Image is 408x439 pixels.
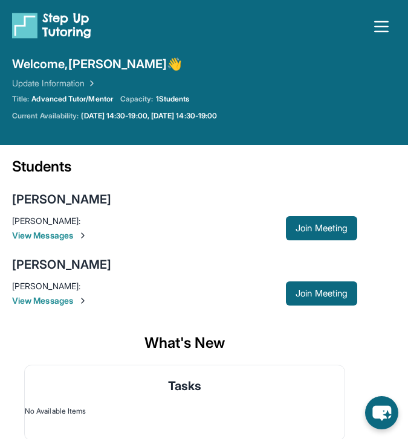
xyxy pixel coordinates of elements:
span: View Messages [12,295,286,307]
span: View Messages [12,229,286,242]
span: Advanced Tutor/Mentor [31,94,112,104]
img: Chevron Right [85,77,97,89]
span: [PERSON_NAME] : [12,216,80,226]
button: chat-button [365,396,398,429]
img: Chevron-Right [78,296,88,306]
div: What's New [12,321,357,365]
span: Tasks [168,377,201,394]
span: Join Meeting [296,290,348,297]
span: 1 Students [156,94,190,104]
button: Join Meeting [286,216,357,240]
span: Title: [12,94,29,104]
span: Capacity: [120,94,154,104]
div: [PERSON_NAME] [12,256,111,273]
span: Join Meeting [296,225,348,232]
span: Current Availability: [12,111,79,121]
img: Chevron-Right [78,231,88,240]
img: logo [12,12,91,39]
div: No Available Items [25,406,345,416]
span: [PERSON_NAME] : [12,281,80,291]
div: Students [12,157,357,184]
span: Welcome, [PERSON_NAME] 👋 [12,56,183,72]
button: Join Meeting [286,281,357,306]
div: [PERSON_NAME] [12,191,111,208]
a: [DATE] 14:30-19:00, [DATE] 14:30-19:00 [81,111,217,121]
a: Update Information [12,77,97,89]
